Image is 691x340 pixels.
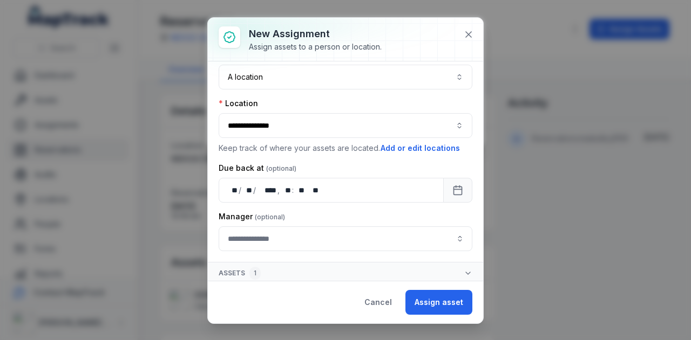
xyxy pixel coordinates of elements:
div: / [253,185,257,196]
button: Calendar [443,178,472,203]
h3: New assignment [249,26,382,41]
div: hour, [281,185,292,196]
div: year, [257,185,277,196]
button: Cancel [355,290,401,315]
label: Manager [219,211,285,222]
div: am/pm, [308,185,320,196]
div: : [292,185,295,196]
button: Add or edit locations [380,142,460,154]
div: / [239,185,242,196]
button: Assets1 [208,262,483,284]
button: Assign asset [405,290,472,315]
p: Keep track of where your assets are located. [219,142,472,154]
label: Location [219,98,258,109]
div: month, [242,185,253,196]
div: , [277,185,281,196]
div: day, [228,185,239,196]
button: A location [219,65,472,89]
label: Due back at [219,163,296,174]
span: Assets [219,267,261,280]
div: Assign assets to a person or location. [249,41,382,52]
div: minute, [295,185,306,196]
input: assignment-add:cf[907ad3fd-eed4-49d8-ad84-d22efbadc5a5]-label [219,226,472,251]
div: 1 [249,267,261,280]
